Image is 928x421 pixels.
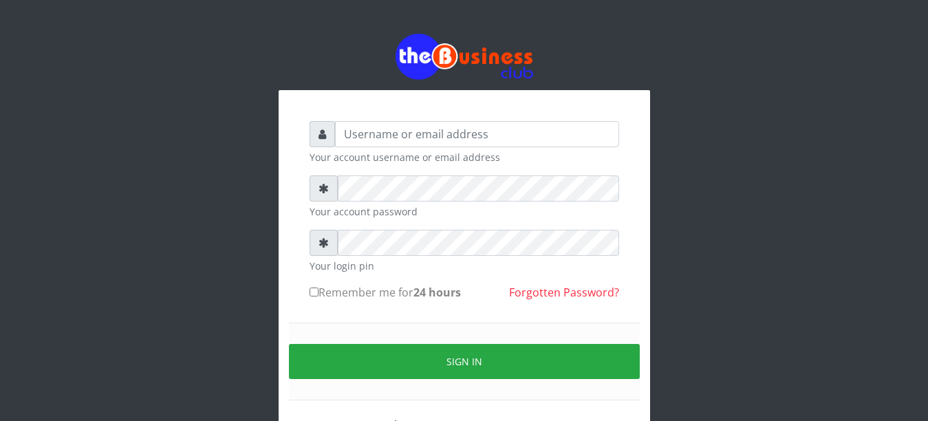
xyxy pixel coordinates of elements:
[310,288,319,296] input: Remember me for24 hours
[310,284,461,301] label: Remember me for
[310,259,619,273] small: Your login pin
[509,285,619,300] a: Forgotten Password?
[310,204,619,219] small: Your account password
[335,121,619,147] input: Username or email address
[310,150,619,164] small: Your account username or email address
[289,344,640,379] button: Sign in
[413,285,461,300] b: 24 hours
